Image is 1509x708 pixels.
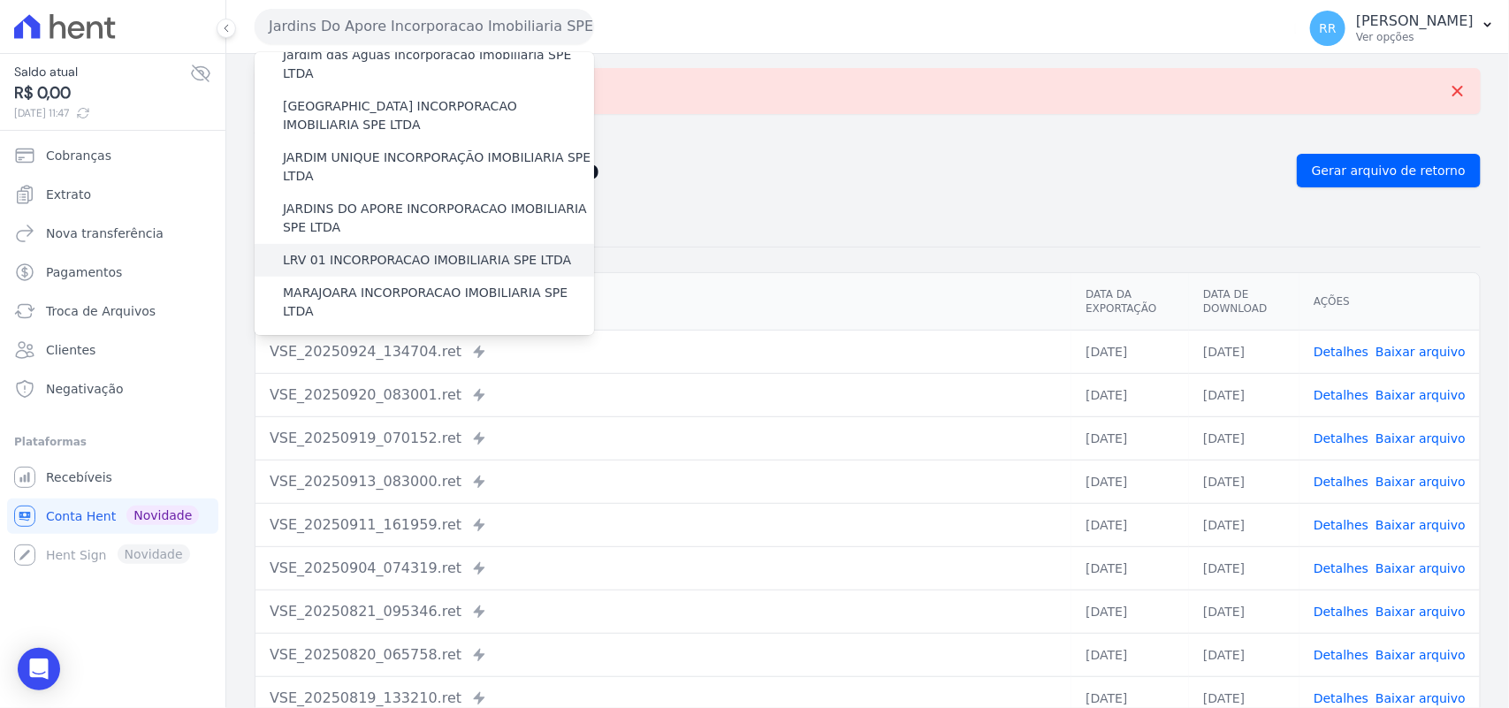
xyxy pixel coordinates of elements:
span: Nova transferência [46,225,164,242]
a: Baixar arquivo [1376,648,1466,662]
span: R$ 0,00 [14,81,190,105]
a: Pagamentos [7,255,218,290]
a: Detalhes [1314,561,1368,575]
nav: Sidebar [14,138,211,573]
span: Conta Hent [46,507,116,525]
a: Detalhes [1314,691,1368,705]
p: [PERSON_NAME] [1356,12,1474,30]
a: Detalhes [1314,388,1368,402]
td: [DATE] [1071,590,1189,633]
label: MARAJOARA INCORPORACAO IMOBILIARIA SPE LTDA [283,284,594,321]
a: Conta Hent Novidade [7,499,218,534]
label: Jardim das Aguas Incorporacao Imobiliaria SPE LTDA [283,46,594,83]
td: [DATE] [1071,633,1189,676]
span: [DATE] 11:47 [14,105,190,121]
td: [DATE] [1071,546,1189,590]
a: Detalhes [1314,431,1368,445]
h2: Exportações de Retorno [255,158,1283,183]
a: Baixar arquivo [1376,605,1466,619]
a: Baixar arquivo [1376,561,1466,575]
a: Troca de Arquivos [7,293,218,329]
a: Baixar arquivo [1376,388,1466,402]
td: [DATE] [1189,330,1299,373]
label: JARDINS DO APORE INCORPORACAO IMOBILIARIA SPE LTDA [283,200,594,237]
span: Clientes [46,341,95,359]
td: [DATE] [1189,590,1299,633]
span: Saldo atual [14,63,190,81]
td: [DATE] [1189,546,1299,590]
a: Detalhes [1314,475,1368,489]
a: Nova transferência [7,216,218,251]
a: Baixar arquivo [1376,345,1466,359]
span: Recebíveis [46,468,112,486]
td: [DATE] [1071,330,1189,373]
label: LRV 01 INCORPORACAO IMOBILIARIA SPE LTDA [283,251,571,270]
div: Open Intercom Messenger [18,648,60,690]
td: [DATE] [1071,373,1189,416]
a: Detalhes [1314,648,1368,662]
a: Clientes [7,332,218,368]
th: Arquivo [255,273,1071,331]
a: Baixar arquivo [1376,475,1466,489]
div: VSE_20250904_074319.ret [270,558,1057,579]
a: Negativação [7,371,218,407]
a: Detalhes [1314,518,1368,532]
a: Detalhes [1314,605,1368,619]
div: VSE_20250913_083000.ret [270,471,1057,492]
div: VSE_20250919_070152.ret [270,428,1057,449]
button: RR [PERSON_NAME] Ver opções [1296,4,1509,53]
span: Negativação [46,380,124,398]
a: Recebíveis [7,460,218,495]
td: [DATE] [1189,503,1299,546]
div: Plataformas [14,431,211,453]
td: [DATE] [1071,503,1189,546]
td: [DATE] [1071,460,1189,503]
label: JARDIM UNIQUE INCORPORAÇÃO IMOBILIARIA SPE LTDA [283,148,594,186]
div: VSE_20250911_161959.ret [270,514,1057,536]
div: VSE_20250820_065758.ret [270,644,1057,666]
span: Pagamentos [46,263,122,281]
td: [DATE] [1189,373,1299,416]
a: Gerar arquivo de retorno [1297,154,1481,187]
nav: Breadcrumb [255,128,1481,147]
span: Novidade [126,506,199,525]
a: Cobranças [7,138,218,173]
th: Data da Exportação [1071,273,1189,331]
button: Jardins Do Apore Incorporacao Imobiliaria SPE LTDA [255,9,594,44]
a: Detalhes [1314,345,1368,359]
span: Troca de Arquivos [46,302,156,320]
span: Cobranças [46,147,111,164]
div: VSE_20250924_134704.ret [270,341,1057,362]
div: VSE_20250821_095346.ret [270,601,1057,622]
td: [DATE] [1189,416,1299,460]
th: Data de Download [1189,273,1299,331]
div: VSE_20250920_083001.ret [270,384,1057,406]
label: [GEOGRAPHIC_DATA] INCORPORACAO IMOBILIARIA SPE LTDA [283,97,594,134]
p: Ver opções [1356,30,1474,44]
a: Extrato [7,177,218,212]
a: Baixar arquivo [1376,431,1466,445]
th: Ações [1299,273,1480,331]
span: RR [1319,22,1336,34]
span: Extrato [46,186,91,203]
td: [DATE] [1189,460,1299,503]
a: Baixar arquivo [1376,691,1466,705]
a: Baixar arquivo [1376,518,1466,532]
td: [DATE] [1071,416,1189,460]
span: Gerar arquivo de retorno [1312,162,1466,179]
td: [DATE] [1189,633,1299,676]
